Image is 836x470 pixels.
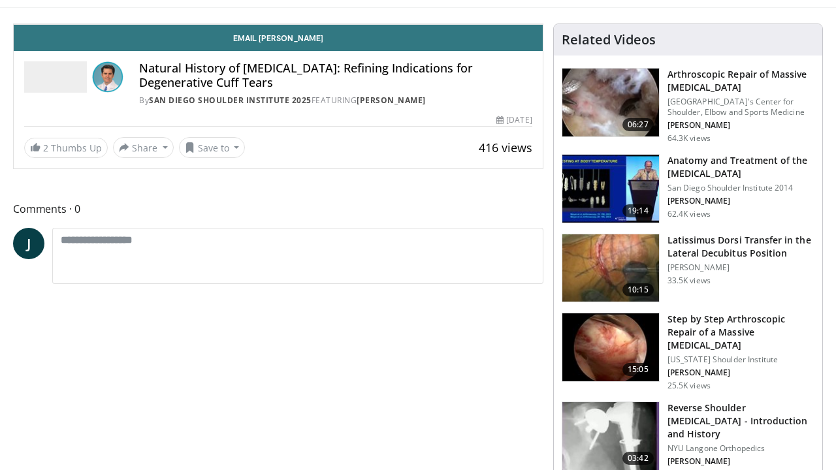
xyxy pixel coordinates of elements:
[622,118,654,131] span: 06:27
[479,140,532,155] span: 416 views
[14,25,543,51] a: Email [PERSON_NAME]
[562,313,814,391] a: 15:05 Step by Step Arthroscopic Repair of a Massive [MEDICAL_DATA] [US_STATE] Shoulder Institute ...
[667,401,814,441] h3: Reverse Shoulder [MEDICAL_DATA] - Introduction and History
[43,142,48,154] span: 2
[667,120,814,131] p: [PERSON_NAME]
[496,114,532,126] div: [DATE]
[667,443,814,454] p: NYU Langone Orthopedics
[24,61,87,93] img: San Diego Shoulder Institute 2025
[149,95,312,106] a: San Diego Shoulder Institute 2025
[139,95,532,106] div: By FEATURING
[667,354,814,365] p: [US_STATE] Shoulder Institute
[24,138,108,158] a: 2 Thumbs Up
[562,155,659,223] img: 58008271-3059-4eea-87a5-8726eb53a503.150x105_q85_crop-smart_upscale.jpg
[667,262,814,273] p: [PERSON_NAME]
[139,61,532,89] h4: Natural History of [MEDICAL_DATA]: Refining Indications for Degenerative Cuff Tears
[667,183,814,193] p: San Diego Shoulder Institute 2014
[113,137,174,158] button: Share
[14,24,543,25] video-js: Video Player
[622,204,654,217] span: 19:14
[667,196,814,206] p: [PERSON_NAME]
[13,228,44,259] a: J
[357,95,426,106] a: [PERSON_NAME]
[667,381,711,391] p: 25.5K views
[562,32,656,48] h4: Related Videos
[92,61,123,93] img: Avatar
[667,313,814,352] h3: Step by Step Arthroscopic Repair of a Massive [MEDICAL_DATA]
[562,402,659,470] img: zucker_4.png.150x105_q85_crop-smart_upscale.jpg
[179,137,246,158] button: Save to
[13,200,543,217] span: Comments 0
[562,154,814,223] a: 19:14 Anatomy and Treatment of the [MEDICAL_DATA] San Diego Shoulder Institute 2014 [PERSON_NAME]...
[562,234,814,303] a: 10:15 Latissimus Dorsi Transfer in the Lateral Decubitus Position [PERSON_NAME] 33.5K views
[667,209,711,219] p: 62.4K views
[667,97,814,117] p: [GEOGRAPHIC_DATA]'s Center for Shoulder, Elbow and Sports Medicine
[667,456,814,467] p: [PERSON_NAME]
[622,283,654,296] span: 10:15
[622,452,654,465] span: 03:42
[562,69,659,136] img: 281021_0002_1.png.150x105_q85_crop-smart_upscale.jpg
[667,234,814,260] h3: Latissimus Dorsi Transfer in the Lateral Decubitus Position
[562,234,659,302] img: 38501_0000_3.png.150x105_q85_crop-smart_upscale.jpg
[622,363,654,376] span: 15:05
[667,133,711,144] p: 64.3K views
[667,275,711,286] p: 33.5K views
[667,154,814,180] h3: Anatomy and Treatment of the [MEDICAL_DATA]
[562,313,659,381] img: 7cd5bdb9-3b5e-40f2-a8f4-702d57719c06.150x105_q85_crop-smart_upscale.jpg
[562,68,814,144] a: 06:27 Arthroscopic Repair of Massive [MEDICAL_DATA] [GEOGRAPHIC_DATA]'s Center for Shoulder, Elbo...
[667,68,814,94] h3: Arthroscopic Repair of Massive [MEDICAL_DATA]
[667,368,814,378] p: [PERSON_NAME]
